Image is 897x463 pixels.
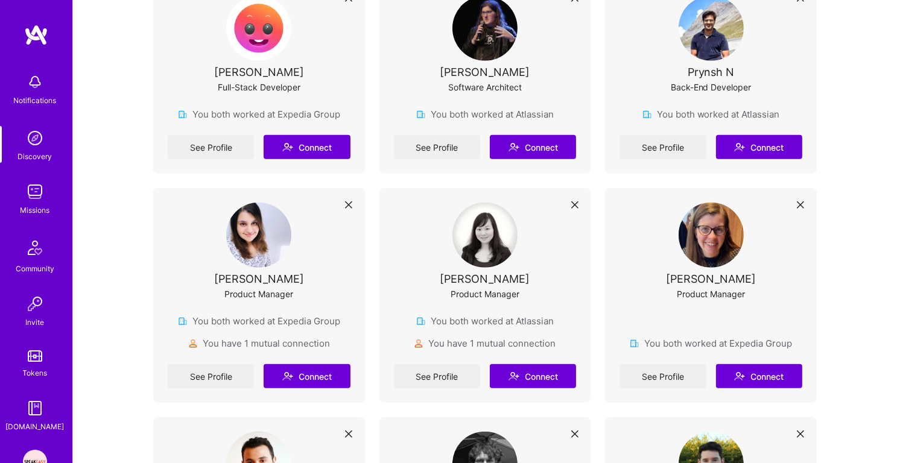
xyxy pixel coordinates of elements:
div: Prynsh N [688,66,735,78]
img: User Avatar [679,203,744,268]
a: See Profile [394,135,480,159]
img: company icon [642,110,652,119]
div: [PERSON_NAME] [214,66,304,78]
i: icon Connect [282,142,293,153]
img: teamwork [23,180,47,204]
img: guide book [23,396,47,420]
i: icon Close [571,430,578,438]
button: Connect [264,135,350,159]
button: Connect [264,364,350,388]
a: See Profile [394,364,480,388]
i: icon Close [571,201,578,209]
img: company icon [178,110,188,119]
img: User Avatar [452,203,518,268]
div: You both worked at Expedia Group [178,315,340,327]
img: Invite [23,292,47,316]
img: mutualConnections icon [188,339,198,348]
i: icon Close [797,430,804,438]
button: Connect [716,364,802,388]
div: Product Manager [451,288,519,300]
div: Back-End Developer [671,81,752,93]
img: company icon [178,317,188,326]
div: [PERSON_NAME] [440,66,530,78]
div: You both worked at Expedia Group [630,337,792,350]
i: icon Connect [509,142,519,153]
img: User Avatar [226,203,291,268]
div: You have 1 mutual connection [188,337,330,350]
img: company icon [630,339,639,348]
div: Notifications [14,94,57,107]
i: icon Connect [282,371,293,382]
img: mutualConnections icon [414,339,423,348]
i: icon Close [345,201,352,209]
div: You have 1 mutual connection [414,337,556,350]
img: company icon [416,110,426,119]
img: tokens [28,350,42,362]
a: See Profile [168,364,254,388]
i: icon Connect [734,371,745,382]
img: logo [24,24,48,46]
div: [PERSON_NAME] [666,272,756,285]
div: Product Manager [677,288,746,300]
div: [PERSON_NAME] [214,272,304,285]
a: See Profile [620,364,706,388]
div: Tokens [23,367,48,379]
div: Invite [26,316,45,329]
div: Full-Stack Developer [218,81,300,93]
img: discovery [23,126,47,150]
i: icon Connect [509,371,519,382]
div: You both worked at Atlassian [416,108,554,121]
div: You both worked at Atlassian [642,108,780,121]
i: icon Connect [734,142,745,153]
div: Product Manager [224,288,293,300]
a: See Profile [620,135,706,159]
div: Discovery [18,150,52,163]
div: Community [16,262,54,275]
button: Connect [716,135,802,159]
img: Community [21,233,49,262]
div: You both worked at Expedia Group [178,108,340,121]
button: Connect [490,135,576,159]
div: [PERSON_NAME] [440,272,530,285]
a: See Profile [168,135,254,159]
img: company icon [416,317,426,326]
div: Software Architect [448,81,522,93]
div: [DOMAIN_NAME] [6,420,65,433]
div: Missions [21,204,50,216]
img: bell [23,70,47,94]
button: Connect [490,364,576,388]
div: You both worked at Atlassian [416,315,554,327]
i: icon Close [797,201,804,209]
i: icon Close [345,430,352,438]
